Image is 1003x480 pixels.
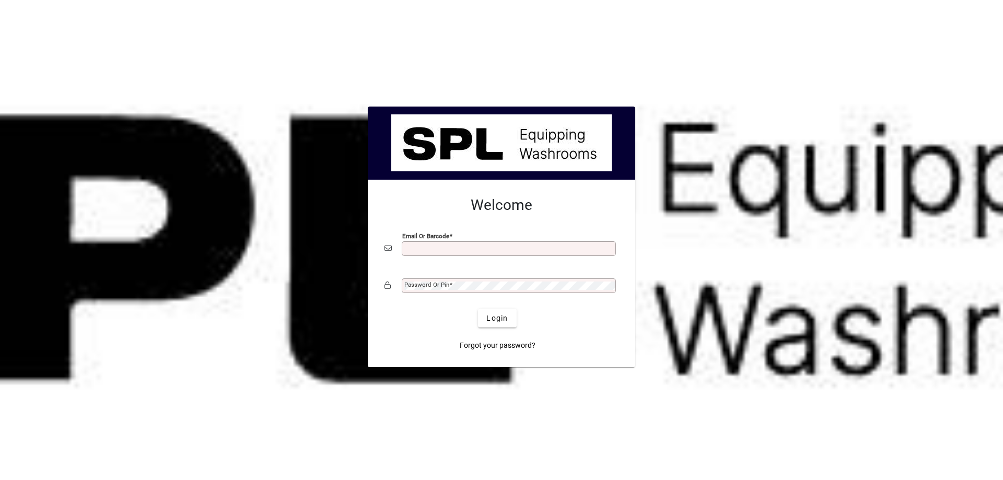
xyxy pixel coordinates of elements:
[486,313,508,324] span: Login
[402,232,449,240] mat-label: Email or Barcode
[404,281,449,288] mat-label: Password or Pin
[456,336,540,355] a: Forgot your password?
[384,196,619,214] h2: Welcome
[478,309,516,327] button: Login
[460,340,535,351] span: Forgot your password?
